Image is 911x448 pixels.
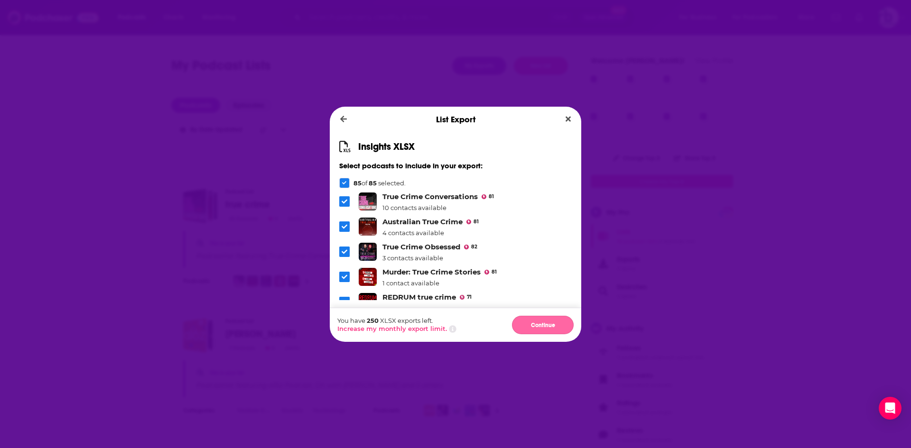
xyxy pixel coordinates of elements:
[353,179,362,187] span: 85
[358,141,415,153] h1: Insights XLSX
[471,245,477,249] span: 82
[382,254,477,262] div: 3 contacts available
[382,242,460,251] a: True Crime Obsessed
[460,295,472,300] a: 71
[466,219,479,224] a: 81
[359,268,377,286] img: Murder: True Crime Stories
[512,316,574,334] button: Continue
[474,220,479,224] span: 81
[489,195,494,199] span: 81
[367,317,379,324] span: 250
[382,204,494,211] div: 10 contacts available
[382,192,478,201] a: True Crime Conversations
[482,194,494,199] a: 81
[484,270,497,274] a: 81
[382,293,456,302] a: REDRUM true crime
[353,179,406,187] p: of selected.
[330,107,581,132] div: List Export
[337,325,447,332] button: Increase my monthly export limit.
[359,218,377,236] img: Australian True Crime
[467,295,472,299] span: 71
[562,113,575,125] button: Close
[369,179,377,187] span: 85
[359,243,377,261] img: True Crime Obsessed
[339,161,572,170] h3: Select podcasts to include in your export:
[359,293,377,311] img: REDRUM true crime
[382,229,479,237] div: 4 contacts available
[879,397,902,420] div: Open Intercom Messenger
[382,267,481,276] a: Murder: True Crime Stories
[382,279,497,287] div: 1 contact available
[337,317,456,324] p: You have XLSX exports left.
[492,270,497,274] span: 81
[359,192,377,210] img: True Crime Conversations
[464,245,477,249] a: 82
[382,217,463,226] a: Australian True Crime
